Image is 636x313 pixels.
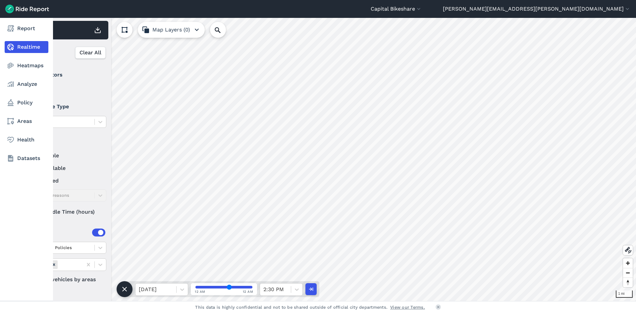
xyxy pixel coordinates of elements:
span: 12 AM [243,289,253,294]
label: Filter vehicles by areas [27,276,106,284]
label: Lyft [27,84,106,92]
img: Ride Report [5,5,49,13]
button: [PERSON_NAME][EMAIL_ADDRESS][PERSON_NAME][DOMAIN_NAME] [443,5,631,13]
summary: Status [27,133,105,152]
button: Zoom out [623,268,633,278]
a: Report [5,23,48,34]
summary: Areas [27,223,105,242]
div: Remove Areas (0) [50,260,58,269]
a: View our Terms. [390,304,425,310]
input: Search Location or Vehicles [210,22,237,38]
canvas: Map [21,18,636,301]
span: Clear All [79,49,101,57]
div: Filter [24,42,108,63]
a: Health [5,134,48,146]
label: reserved [27,177,106,185]
a: Policy [5,97,48,109]
label: available [27,152,106,160]
a: Heatmaps [5,60,48,72]
span: 12 AM [195,289,205,294]
a: Areas [5,115,48,127]
button: Capital Bikeshare [371,5,422,13]
a: Datasets [5,152,48,164]
div: Areas [36,229,105,236]
div: Idle Time (hours) [27,206,106,218]
a: Analyze [5,78,48,90]
summary: Vehicle Type [27,97,105,116]
button: Zoom in [623,258,633,268]
button: Clear All [75,47,106,59]
label: unavailable [27,164,106,172]
summary: Operators [27,66,105,84]
a: Realtime [5,41,48,53]
div: 1 mi [616,290,633,298]
button: Map Layers (0) [138,22,205,38]
button: Reset bearing to north [623,278,633,287]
